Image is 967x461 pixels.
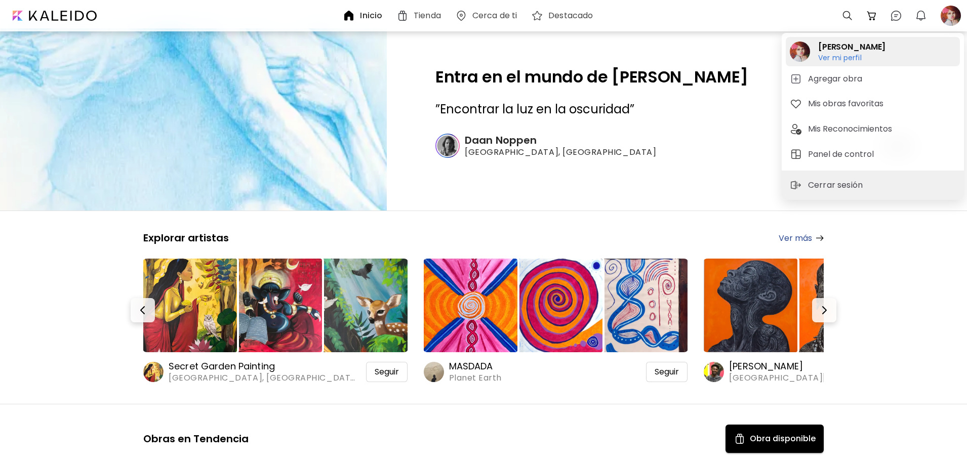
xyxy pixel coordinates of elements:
h5: Agregar obra [808,73,865,85]
h5: Panel de control [808,148,877,160]
button: sign-outCerrar sesión [786,175,870,195]
button: tabMis obras favoritas [786,94,960,114]
h6: Ver mi perfil [818,53,885,62]
img: sign-out [790,179,802,191]
img: tab [790,73,802,85]
img: tab [790,98,802,110]
button: tabMis Reconocimientos [786,119,960,139]
button: tabPanel de control [786,144,960,164]
h2: [PERSON_NAME] [818,41,885,53]
img: tab [790,148,802,160]
h5: Mis obras favoritas [808,98,887,110]
img: tab [790,123,802,135]
button: tabAgregar obra [786,69,960,89]
h5: Mis Reconocimientos [808,123,895,135]
p: Cerrar sesión [808,179,866,191]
